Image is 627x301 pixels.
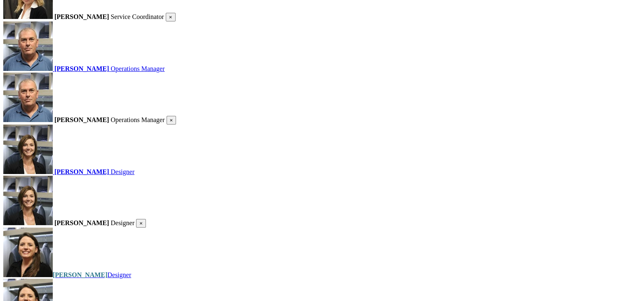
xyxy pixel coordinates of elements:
a: closet factory designer Lindsey Worth [PERSON_NAME] Designer [3,125,624,176]
span: Designer [110,219,134,226]
a: closet factory employee Mike Luden [PERSON_NAME] Operations Manager [3,21,624,73]
strong: [PERSON_NAME] [54,168,109,175]
img: Closet Factory designer Mandy-Ledbetter [3,228,53,277]
span: × [139,220,143,226]
strong: [PERSON_NAME] [53,271,107,278]
strong: [PERSON_NAME] [54,116,109,123]
span: Operations Manager [110,65,164,72]
strong: [PERSON_NAME] [54,65,109,72]
img: closet factory employee Mike Luden [3,21,53,71]
img: closet factory designer Lindsey Worth [3,125,53,174]
a: Closet Factory designer Mandy-Ledbetter[PERSON_NAME]Designer [3,228,624,279]
button: Close [136,219,146,228]
span: Designer [107,271,131,278]
span: Designer [110,168,134,175]
span: × [169,14,172,20]
button: Close [166,13,176,21]
button: Close [167,116,176,125]
span: × [170,117,173,123]
strong: [PERSON_NAME] [54,13,109,20]
strong: [PERSON_NAME] [54,219,109,226]
span: Operations Manager [110,116,164,123]
img: closet factory employee Mike Luden [3,73,53,122]
span: Service Coordinator [110,13,164,20]
img: closet factory designer Lindsey Worth [3,176,53,225]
